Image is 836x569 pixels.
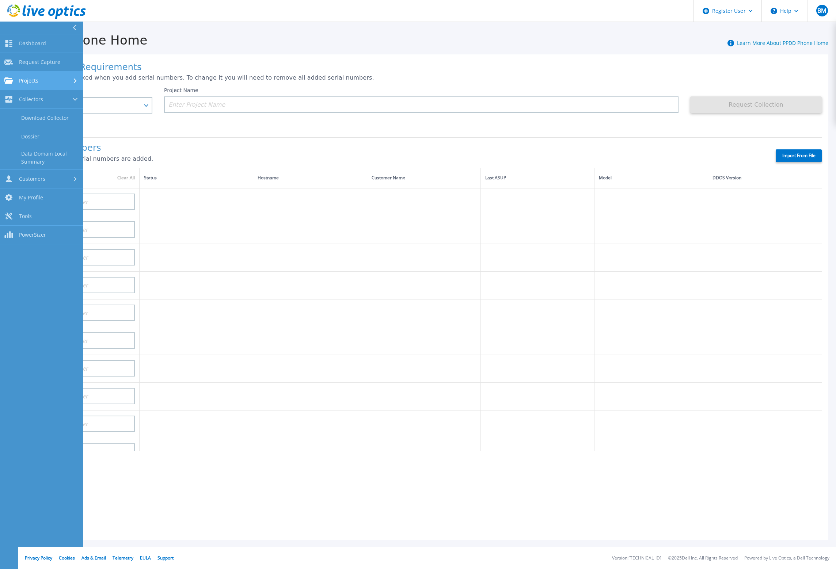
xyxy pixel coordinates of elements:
th: Model [594,168,708,188]
label: Import From File [776,149,822,162]
p: Timeframe is locked when you add serial numbers. To change it you will need to remove all added s... [33,75,822,81]
input: Enter Serial Number [33,360,135,377]
p: 0 of 20 (max) serial numbers are added. [33,156,763,162]
h1: Collection Requirements [33,62,822,73]
span: PowerSizer [19,232,46,238]
input: Enter Serial Number [33,443,135,460]
th: Customer Name [367,168,480,188]
input: Enter Serial Number [33,194,135,210]
label: Project Name [164,88,198,93]
input: Enter Serial Number [33,305,135,321]
span: Collectors [19,96,43,103]
th: Last ASUP [480,168,594,188]
li: Version: [TECHNICAL_ID] [612,556,661,561]
input: Enter Serial Number [33,249,135,266]
div: Last 15 Days [38,102,139,108]
span: My Profile [19,194,43,201]
input: Enter Serial Number [33,388,135,404]
input: Enter Serial Number [33,221,135,238]
h1: Serial Numbers [33,143,763,153]
a: Telemetry [113,555,133,561]
th: DDOS Version [708,168,822,188]
a: Ads & Email [81,555,106,561]
span: Tools [19,213,32,219]
input: Enter Serial Number [33,332,135,349]
a: Cookies [59,555,75,561]
input: Enter Serial Number [33,416,135,432]
input: Enter Project Name [164,96,679,113]
span: Customers [19,176,45,182]
span: Request Capture [19,59,60,65]
li: Powered by Live Optics, a Dell Technology [744,556,829,561]
li: © 2025 Dell Inc. All Rights Reserved [668,556,738,561]
button: Request Collection [690,96,822,113]
a: EULA [140,555,151,561]
input: Enter Serial Number [33,277,135,293]
th: Hostname [253,168,367,188]
span: BM [817,8,826,14]
div: Serial Number [37,174,135,182]
span: Dashboard [19,40,46,47]
th: Status [140,168,253,188]
a: Support [157,555,174,561]
span: Projects [19,77,38,84]
a: Learn More About PPDD Phone Home [737,39,828,46]
a: Privacy Policy [25,555,52,561]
